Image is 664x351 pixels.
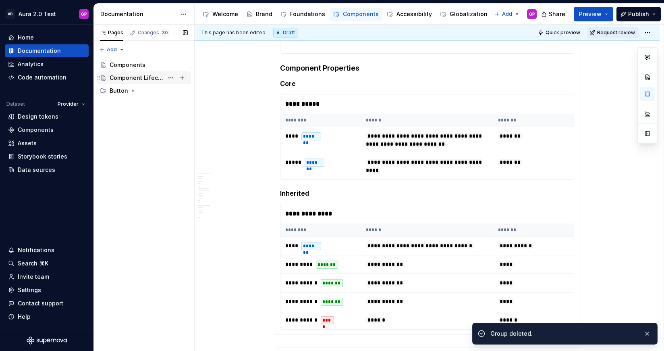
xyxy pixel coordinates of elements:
div: Components [343,10,379,18]
div: Brand [256,10,272,18]
a: Welcome [199,8,241,21]
div: Dataset [6,101,25,107]
div: Design tokens [18,113,58,121]
a: Design tokens [5,110,89,123]
div: Analytics [18,60,44,68]
button: Add [492,8,522,20]
button: Share [537,7,571,21]
div: Data sources [18,166,55,174]
div: Foundations [290,10,325,18]
div: Button [97,84,191,97]
div: GP [529,11,535,17]
div: Contact support [18,299,63,307]
span: Quick preview [546,29,580,36]
a: Settings [5,284,89,297]
div: Component Lifecycle [110,74,164,82]
span: 30 [161,29,169,36]
a: Data sources [5,163,89,176]
div: Invite team [18,273,49,281]
span: Add [107,46,117,53]
a: Accessibility [384,8,435,21]
button: Request review [587,27,639,38]
a: Foundations [277,8,328,21]
span: This page has been edited. [201,29,267,36]
div: Assets [18,139,37,147]
a: Home [5,31,89,44]
div: Button [110,87,128,95]
h4: Component Properties [280,63,574,73]
button: Notifications [5,244,89,257]
button: ADAura 2.0 TestGP [2,5,92,23]
span: Add [502,11,512,17]
h5: Inherited [280,189,574,197]
div: Page tree [97,58,191,97]
button: Search ⌘K [5,257,89,270]
a: Brand [243,8,276,21]
button: Add [97,44,127,55]
div: GP [81,11,87,17]
div: Documentation [18,47,61,55]
div: Notifications [18,246,54,254]
div: Code automation [18,73,66,81]
a: Component Lifecycle [97,71,191,84]
div: Help [18,313,31,321]
div: Components [18,126,54,134]
div: Settings [18,286,41,294]
a: Assets [5,137,89,150]
span: Publish [628,10,649,18]
div: Welcome [212,10,238,18]
span: Provider [58,101,79,107]
span: Request review [597,29,635,36]
div: Globalization [450,10,488,18]
div: Page tree [199,6,490,22]
a: Components [97,58,191,71]
button: Quick preview [535,27,584,38]
a: Invite team [5,270,89,283]
a: Code automation [5,71,89,84]
div: Components [110,61,145,69]
div: Home [18,33,34,42]
div: Documentation [100,10,176,18]
svg: Supernova Logo [27,336,67,345]
a: Components [5,123,89,136]
div: Draft [273,28,298,38]
button: Provider [54,98,89,110]
button: Help [5,310,89,323]
div: Aura 2.0 Test [19,10,56,18]
div: Accessibility [396,10,432,18]
div: Group deleted. [490,330,637,338]
div: Changes [138,29,169,36]
button: Contact support [5,297,89,310]
div: Pages [100,29,123,36]
button: Preview [574,7,613,21]
a: Components [330,8,382,21]
span: Share [549,10,565,18]
button: Publish [616,7,661,21]
a: Documentation [5,44,89,57]
div: Storybook stories [18,153,67,161]
div: AD [6,9,15,19]
a: Storybook stories [5,150,89,163]
a: Analytics [5,58,89,71]
span: Preview [579,10,602,18]
h5: Core [280,79,574,88]
a: Globalization [437,8,491,21]
div: Search ⌘K [18,259,48,267]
